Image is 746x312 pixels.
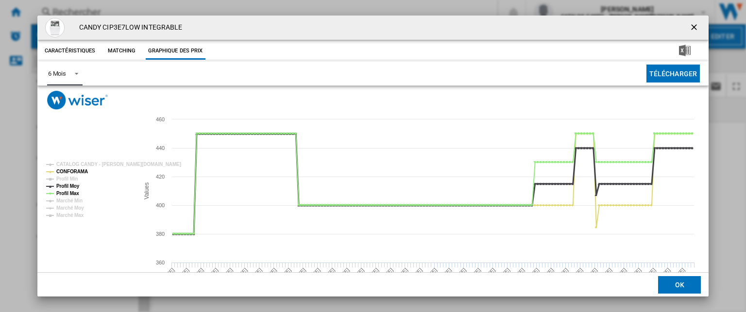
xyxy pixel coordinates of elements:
button: OK [658,276,701,293]
div: 6 Mois [48,70,66,77]
md-dialog: Product popup [37,16,709,296]
tspan: Marché Min [56,198,83,203]
img: G_100730_A.jpg [45,18,65,37]
tspan: 440 [156,145,165,151]
tspan: 360 [156,260,165,265]
tspan: CATALOG CANDY - [PERSON_NAME][DOMAIN_NAME] [56,162,181,167]
button: Graphique des prix [146,42,205,60]
tspan: Profil Min [56,176,78,181]
img: excel-24x24.png [679,45,691,56]
h4: CANDY CIP3E7LOW INTEGRABLE [74,23,183,33]
button: getI18NText('BUTTONS.CLOSE_DIALOG') [685,18,705,37]
ng-md-icon: getI18NText('BUTTONS.CLOSE_DIALOG') [689,22,701,34]
tspan: CONFORAMA [56,169,88,174]
button: Matching [101,42,143,60]
tspan: Marché Moy [56,205,84,211]
tspan: Profil Max [56,191,79,196]
button: Télécharger [646,65,700,82]
tspan: Profil Moy [56,183,80,189]
button: Caractéristiques [42,42,98,60]
tspan: 420 [156,174,165,180]
tspan: 400 [156,202,165,208]
tspan: 460 [156,116,165,122]
button: Télécharger au format Excel [663,42,706,60]
tspan: Values [143,182,150,199]
tspan: 380 [156,231,165,237]
img: logo_wiser_300x94.png [47,91,108,110]
tspan: Marché Max [56,213,84,218]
